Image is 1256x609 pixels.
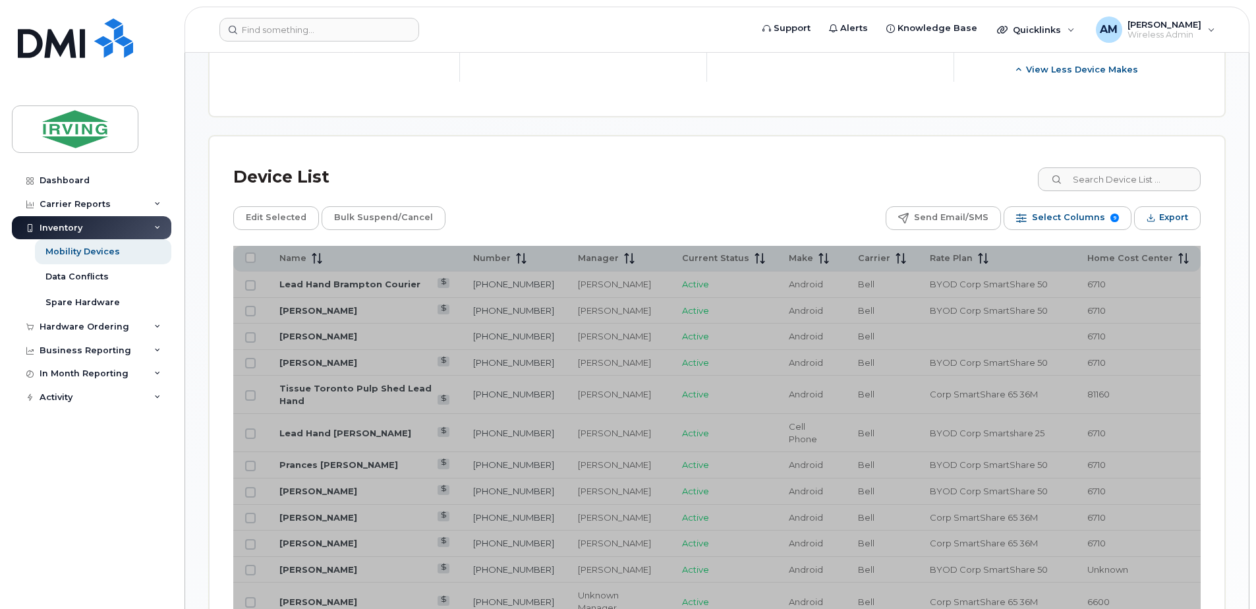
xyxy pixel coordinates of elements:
button: Select Columns 9 [1004,206,1131,230]
span: Send Email/SMS [914,208,988,227]
span: Bulk Suspend/Cancel [334,208,433,227]
span: Export [1159,208,1188,227]
a: Support [753,15,820,42]
input: Search Device List ... [1038,167,1201,191]
button: View Less Device Makes [975,58,1180,82]
span: 9 [1110,214,1119,222]
a: Alerts [820,15,877,42]
input: Find something... [219,18,419,42]
button: Export [1134,206,1201,230]
a: Knowledge Base [877,15,986,42]
span: Support [774,22,811,35]
span: AM [1100,22,1118,38]
button: Send Email/SMS [886,206,1001,230]
span: View Less Device Makes [1026,63,1138,76]
span: Quicklinks [1013,24,1061,35]
span: [PERSON_NAME] [1128,19,1201,30]
div: Alyssa MacPherson [1087,16,1224,43]
span: Select Columns [1032,208,1105,227]
button: Bulk Suspend/Cancel [322,206,445,230]
div: Device List [233,160,329,194]
button: Edit Selected [233,206,319,230]
span: Wireless Admin [1128,30,1201,40]
span: Knowledge Base [898,22,977,35]
div: Quicklinks [988,16,1084,43]
span: Edit Selected [246,208,306,227]
span: Alerts [840,22,868,35]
